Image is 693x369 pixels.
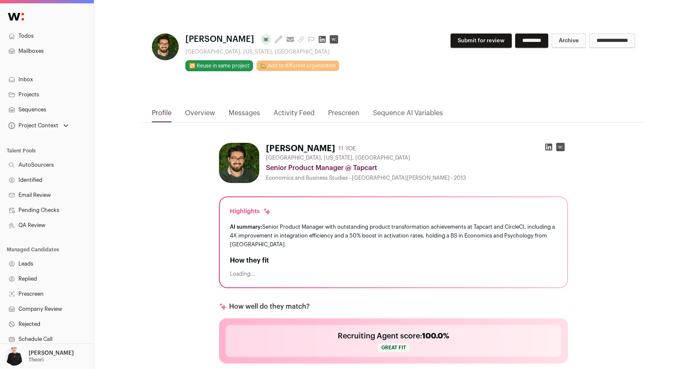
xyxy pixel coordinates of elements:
[29,356,44,363] p: Theori
[185,108,215,122] a: Overview
[152,108,172,122] a: Profile
[7,122,58,129] div: Project Context
[5,347,23,366] img: 9240684-medium_jpg
[230,271,557,277] div: Loading...
[152,34,179,60] img: 4ffe84a94998d7897930c136d2e5d3d7994343a8e9d0eaae52a7787995253bd1.jpg
[229,302,310,312] p: How well do they match?
[266,163,568,173] div: Senior Product Manager @ Tapcart
[3,347,76,366] button: Open dropdown
[230,222,557,249] div: Senior Product Manager with outstanding product transformation achievements at Tapcart and Circle...
[29,350,74,356] p: [PERSON_NAME]
[230,255,557,266] h2: How they fit
[256,60,339,71] a: 🏡 Add to different organization
[219,143,259,183] img: 4ffe84a94998d7897930c136d2e5d3d7994343a8e9d0eaae52a7787995253bd1.jpg
[230,224,262,230] span: AI summary:
[373,108,443,122] a: Sequence AI Variables
[266,175,568,181] div: Economics and Business Studies - [GEOGRAPHIC_DATA][PERSON_NAME] - 2013
[229,108,260,122] a: Messages
[3,8,29,25] img: Wellfound
[339,145,356,153] div: 11 YOE
[328,108,360,122] a: Prescreen
[274,108,315,122] a: Activity Feed
[266,143,335,155] h1: [PERSON_NAME]
[230,207,271,216] div: Highlights
[552,34,586,48] button: Archive
[185,34,254,45] span: [PERSON_NAME]
[338,330,449,342] h2: Recruiting Agent score:
[266,155,410,161] span: [GEOGRAPHIC_DATA], [US_STATE], [GEOGRAPHIC_DATA]
[7,120,70,132] button: Open dropdown
[185,60,253,71] button: 🔂 Reuse in same project
[451,34,512,48] button: Submit for review
[185,49,341,55] div: [GEOGRAPHIC_DATA], [US_STATE], [GEOGRAPHIC_DATA]
[422,332,449,340] span: 100.0%
[378,343,409,352] span: Great fit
